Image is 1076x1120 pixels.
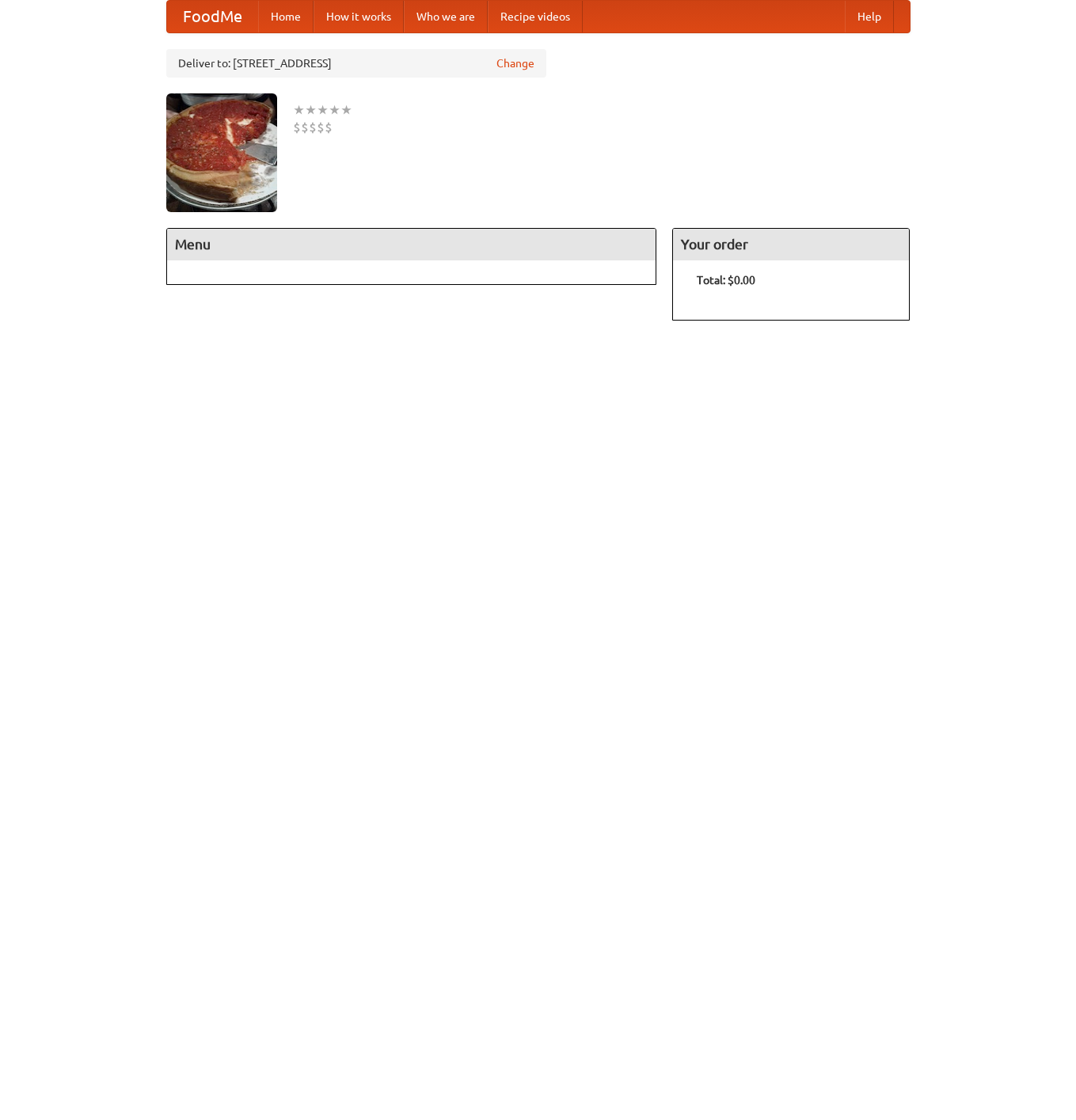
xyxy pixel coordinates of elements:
li: $ [309,119,317,136]
a: Recipe videos [488,1,583,32]
a: FoodMe [167,1,258,32]
h4: Menu [167,229,656,260]
li: ★ [317,101,329,119]
li: $ [301,119,309,136]
a: Who we are [404,1,488,32]
a: How it works [314,1,404,32]
div: Deliver to: [STREET_ADDRESS] [166,49,546,78]
li: $ [325,119,333,136]
h4: Your order [673,229,909,260]
a: Home [258,1,314,32]
li: ★ [340,101,352,119]
li: ★ [305,101,317,119]
li: ★ [293,101,305,119]
li: $ [317,119,325,136]
img: angular.jpg [166,93,277,212]
li: $ [293,119,301,136]
b: Total: $0.00 [697,274,755,287]
li: ★ [329,101,340,119]
a: Change [496,55,534,71]
a: Help [845,1,894,32]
